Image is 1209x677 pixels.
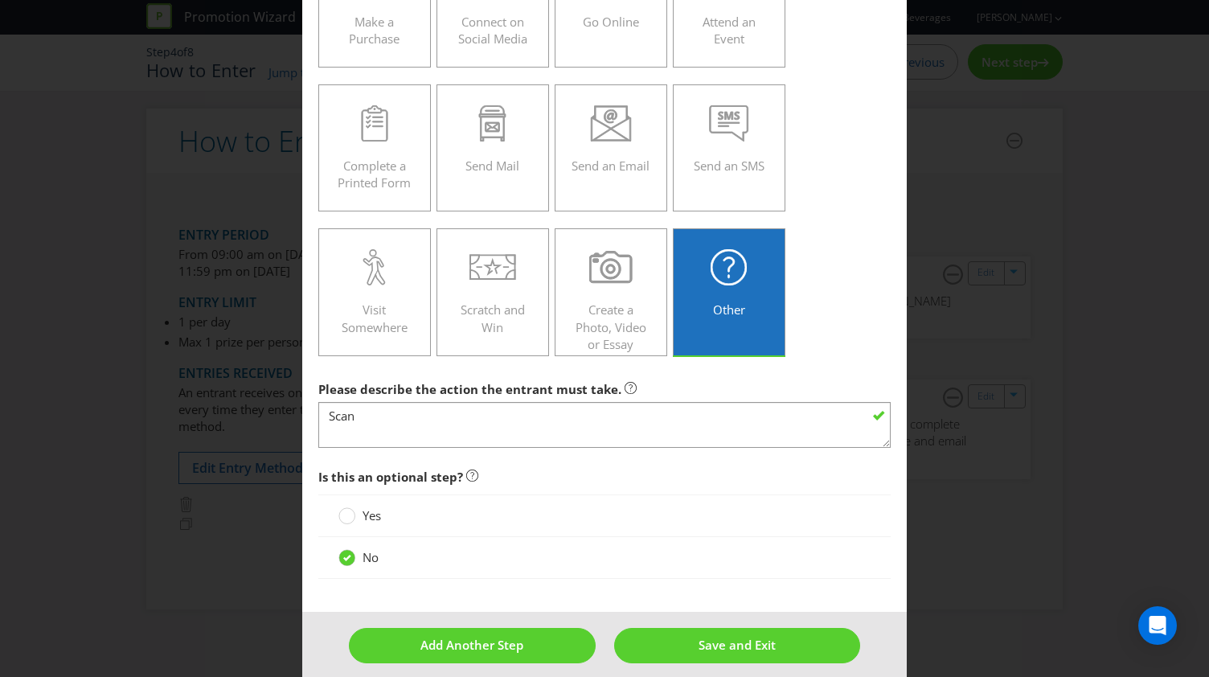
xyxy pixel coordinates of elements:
[461,302,525,334] span: Scratch and Win
[576,302,646,352] span: Create a Photo, Video or Essay
[458,14,527,47] span: Connect on Social Media
[363,549,379,565] span: No
[713,302,745,318] span: Other
[694,158,764,174] span: Send an SMS
[572,158,650,174] span: Send an Email
[349,628,596,663] button: Add Another Step
[703,14,756,47] span: Attend an Event
[583,14,639,30] span: Go Online
[349,14,400,47] span: Make a Purchase
[318,469,463,485] span: Is this an optional step?
[318,381,621,397] span: Please describe the action the entrant must take.
[699,637,776,653] span: Save and Exit
[420,637,523,653] span: Add Another Step
[1138,606,1177,645] div: Open Intercom Messenger
[363,507,381,523] span: Yes
[614,628,861,663] button: Save and Exit
[465,158,519,174] span: Send Mail
[342,302,408,334] span: Visit Somewhere
[318,402,891,448] textarea: Scan
[338,158,411,191] span: Complete a Printed Form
